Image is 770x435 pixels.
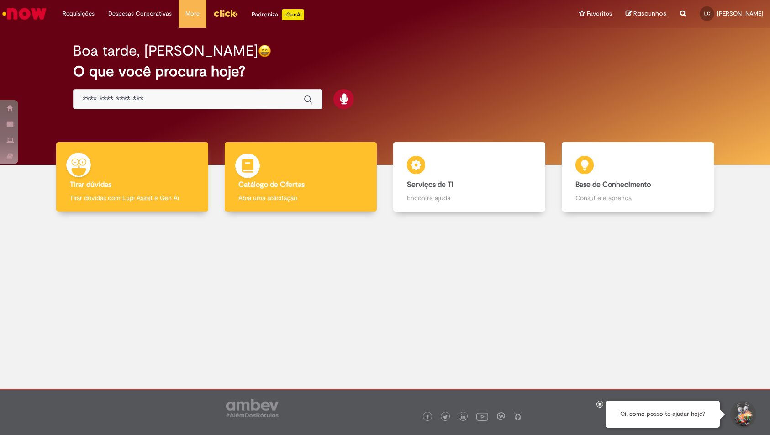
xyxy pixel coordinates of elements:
span: LC [704,11,710,16]
button: Iniciar Conversa de Suporte [729,401,756,428]
img: logo_footer_linkedin.png [461,414,465,420]
span: More [185,9,200,18]
p: Abra uma solicitação [238,193,363,202]
a: Rascunhos [626,10,666,18]
a: Tirar dúvidas Tirar dúvidas com Lupi Assist e Gen Ai [48,142,216,212]
span: Despesas Corporativas [108,9,172,18]
a: Base de Conhecimento Consulte e aprenda [554,142,722,212]
span: [PERSON_NAME] [717,10,763,17]
b: Base de Conhecimento [575,180,651,189]
h2: O que você procura hoje? [73,64,697,80]
b: Serviços de TI [407,180,454,189]
a: Serviços de TI Encontre ajuda [385,142,554,212]
img: logo_footer_twitter.png [443,415,448,419]
img: logo_footer_ambev_rotulo_gray.png [226,399,279,417]
span: Requisições [63,9,95,18]
img: happy-face.png [258,44,271,58]
p: Encontre ajuda [407,193,532,202]
b: Catálogo de Ofertas [238,180,305,189]
div: Oi, como posso te ajudar hoje? [606,401,720,428]
p: Consulte e aprenda [575,193,700,202]
img: logo_footer_naosei.png [514,412,522,420]
h2: Boa tarde, [PERSON_NAME] [73,43,258,59]
img: logo_footer_facebook.png [425,415,430,419]
p: +GenAi [282,9,304,20]
a: Catálogo de Ofertas Abra uma solicitação [216,142,385,212]
img: logo_footer_youtube.png [476,410,488,422]
p: Tirar dúvidas com Lupi Assist e Gen Ai [70,193,195,202]
img: click_logo_yellow_360x200.png [213,6,238,20]
img: ServiceNow [1,5,48,23]
span: Rascunhos [633,9,666,18]
img: logo_footer_workplace.png [497,412,505,420]
b: Tirar dúvidas [70,180,111,189]
div: Padroniza [252,9,304,20]
span: Favoritos [587,9,612,18]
